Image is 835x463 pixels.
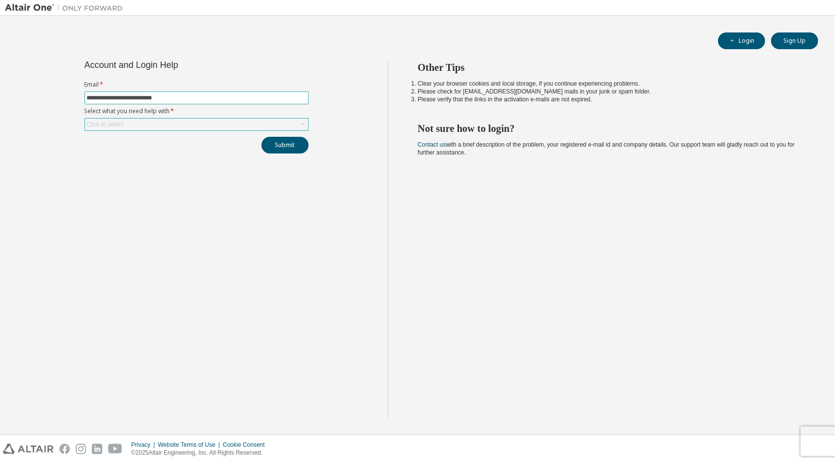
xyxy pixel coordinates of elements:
[131,441,158,449] div: Privacy
[59,444,70,454] img: facebook.svg
[418,141,446,148] a: Contact us
[418,141,795,156] span: with a brief description of the problem, your registered e-mail id and company details. Our suppo...
[85,107,309,115] label: Select what you need help with
[418,88,801,95] li: Please check for [EMAIL_ADDRESS][DOMAIN_NAME] mails in your junk or spam folder.
[87,121,123,128] div: Click to select
[223,441,270,449] div: Cookie Consent
[418,95,801,103] li: Please verify that the links in the activation e-mails are not expired.
[261,137,309,154] button: Submit
[418,61,801,74] h2: Other Tips
[158,441,223,449] div: Website Terms of Use
[85,81,309,89] label: Email
[108,444,122,454] img: youtube.svg
[131,449,271,457] p: © 2025 Altair Engineering, Inc. All Rights Reserved.
[718,32,765,49] button: Login
[76,444,86,454] img: instagram.svg
[418,80,801,88] li: Clear your browser cookies and local storage, if you continue experiencing problems.
[85,119,308,130] div: Click to select
[92,444,102,454] img: linkedin.svg
[3,444,54,454] img: altair_logo.svg
[418,122,801,135] h2: Not sure how to login?
[85,61,264,69] div: Account and Login Help
[771,32,818,49] button: Sign Up
[5,3,128,13] img: Altair One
